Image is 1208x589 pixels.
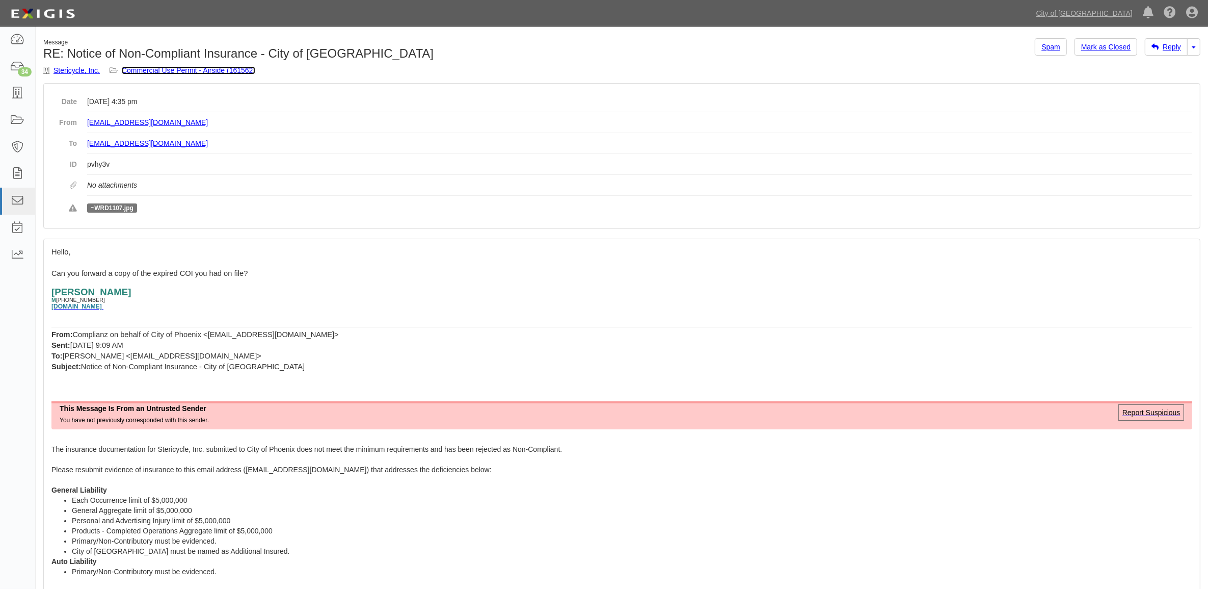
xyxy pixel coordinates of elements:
[51,486,107,494] span: General Liability
[43,38,614,47] div: Message
[51,352,63,360] b: To:
[122,66,255,74] a: Commercial Use Permit - Airside (161562)
[51,330,73,339] span: From:
[72,547,289,555] span: City of [GEOGRAPHIC_DATA] must be named as Additional Insured.
[87,181,137,189] em: No attachments
[129,389,131,389] span: com)
[51,133,77,148] dt: To
[8,5,78,23] img: logo-5460c22ac91f19d4615b14bd174203de0afe785f0fc80cf4dbbc73dc1793850b.png
[126,389,129,389] span: complianz.
[60,404,206,413] span: This Message Is From an Untrusted Sender
[43,47,614,60] h1: RE: Notice of Non-Compliant Insurance - City of [GEOGRAPHIC_DATA]
[87,118,208,126] a: [EMAIL_ADDRESS][DOMAIN_NAME]
[72,527,273,535] span: Products - Completed Operations Aggregate limit of $5,000,000
[51,363,81,371] b: Subject:
[1164,7,1176,19] i: Help Center - Complianz
[87,91,1192,112] dd: [DATE] 4:35 pm
[56,297,105,303] span: [PHONE_NUMBER]
[72,496,187,504] span: Each Occurrence limit of $5,000,000
[72,537,217,545] span: Primary/Non-Contributory must be evidenced.
[51,330,339,371] span: Complianz on behalf of City of Phoenix <[EMAIL_ADDRESS][DOMAIN_NAME]> [DATE] 9:09 AM [PERSON_NAME...
[60,417,209,424] span: You have not previously corresponded with this sender.
[51,248,70,256] span: Hello,
[51,269,248,277] span: Can you forward a copy of the expired COI you had on file?
[87,203,137,213] span: ~WRD1107.jpg
[70,182,77,189] i: Attachments
[51,303,102,310] span: [DOMAIN_NAME]
[1031,3,1138,23] a: City of [GEOGRAPHIC_DATA]
[1145,38,1188,56] a: Reply
[125,389,126,389] span: cop.
[51,91,77,107] dt: Date
[51,557,97,566] span: Auto Liability
[18,67,32,76] div: 34
[51,389,125,389] span: The insurance documentation for Stericycle, Inc. submitted to City of Phoenix does not meet the m...
[51,154,77,169] dt: ID
[1118,404,1184,420] a: Report Suspicious
[51,112,77,127] dt: From
[51,445,562,494] span: The insurance documentation for Stericycle, Inc. submitted to City of Phoenix does not meet the m...
[87,139,208,147] a: [EMAIL_ADDRESS][DOMAIN_NAME]
[51,301,103,310] a: [DOMAIN_NAME]
[87,154,1192,175] dd: pvhy3v
[51,287,131,297] span: [PERSON_NAME]
[72,568,217,576] span: Primary/Non-Contributory must be evidenced.
[69,205,77,212] i: Rejected attachments. These file types are not supported.
[51,297,56,303] span: M
[1075,38,1137,56] a: Mark as Closed
[53,66,100,74] a: Stericycle, Inc.
[72,517,230,525] span: Personal and Advertising Injury limit of $5,000,000
[1035,38,1067,56] a: Spam
[51,341,70,349] b: Sent:
[72,506,192,515] span: General Aggregate limit of $5,000,000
